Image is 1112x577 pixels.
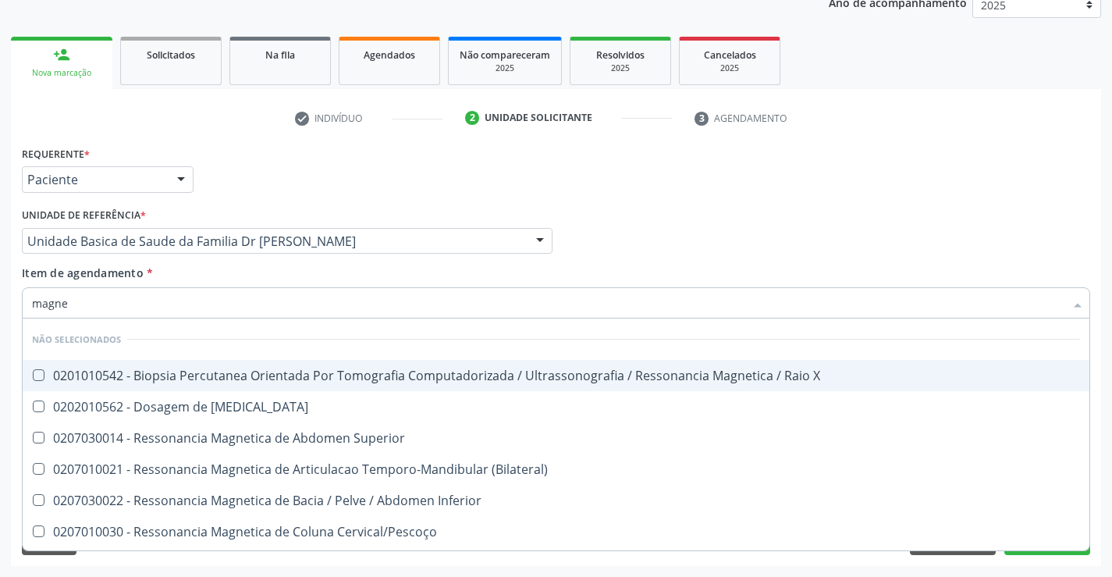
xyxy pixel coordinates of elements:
span: Item de agendamento [22,265,144,280]
span: Cancelados [704,48,756,62]
div: 0207010021 - Ressonancia Magnetica de Articulacao Temporo-Mandibular (Bilateral) [32,463,1080,475]
div: 2025 [460,62,550,74]
div: 2025 [581,62,659,74]
div: 0207030022 - Ressonancia Magnetica de Bacia / Pelve / Abdomen Inferior [32,494,1080,507]
span: Paciente [27,172,162,187]
div: 2 [465,111,479,125]
div: 0207030014 - Ressonancia Magnetica de Abdomen Superior [32,432,1080,444]
label: Requerente [22,142,90,166]
div: 0207010030 - Ressonancia Magnetica de Coluna Cervical/Pescoço [32,525,1080,538]
div: 0202010562 - Dosagem de [MEDICAL_DATA] [32,401,1080,413]
span: Não compareceram [460,48,550,62]
div: Unidade solicitante [485,111,592,125]
div: 2025 [691,62,769,74]
span: Agendados [364,48,415,62]
span: Resolvidos [596,48,645,62]
div: 0201010542 - Biopsia Percutanea Orientada Por Tomografia Computadorizada / Ultrassonografia / Res... [32,369,1080,382]
span: Solicitados [147,48,195,62]
div: person_add [53,46,70,63]
span: Unidade Basica de Saude da Familia Dr [PERSON_NAME] [27,233,520,249]
div: Nova marcação [22,67,101,79]
label: Unidade de referência [22,204,146,228]
input: Buscar por procedimentos [32,287,1064,319]
span: Na fila [265,48,295,62]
